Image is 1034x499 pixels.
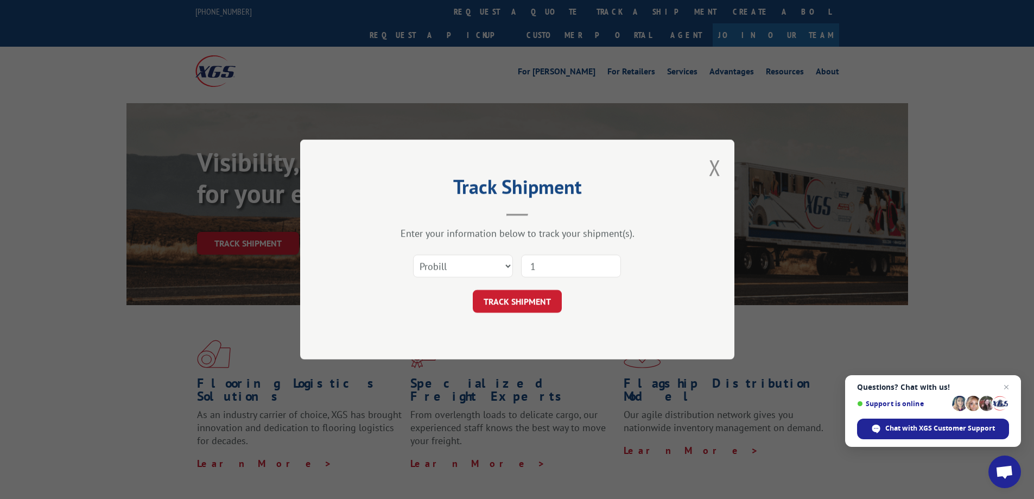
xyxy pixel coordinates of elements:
span: Questions? Chat with us! [857,383,1009,391]
div: Open chat [988,456,1021,488]
button: Close modal [709,153,721,182]
div: Enter your information below to track your shipment(s). [354,227,680,239]
span: Close chat [1000,381,1013,394]
div: Chat with XGS Customer Support [857,419,1009,439]
h2: Track Shipment [354,179,680,200]
span: Chat with XGS Customer Support [885,424,995,433]
input: Number(s) [521,255,621,277]
button: TRACK SHIPMENT [473,290,562,313]
span: Support is online [857,400,948,408]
